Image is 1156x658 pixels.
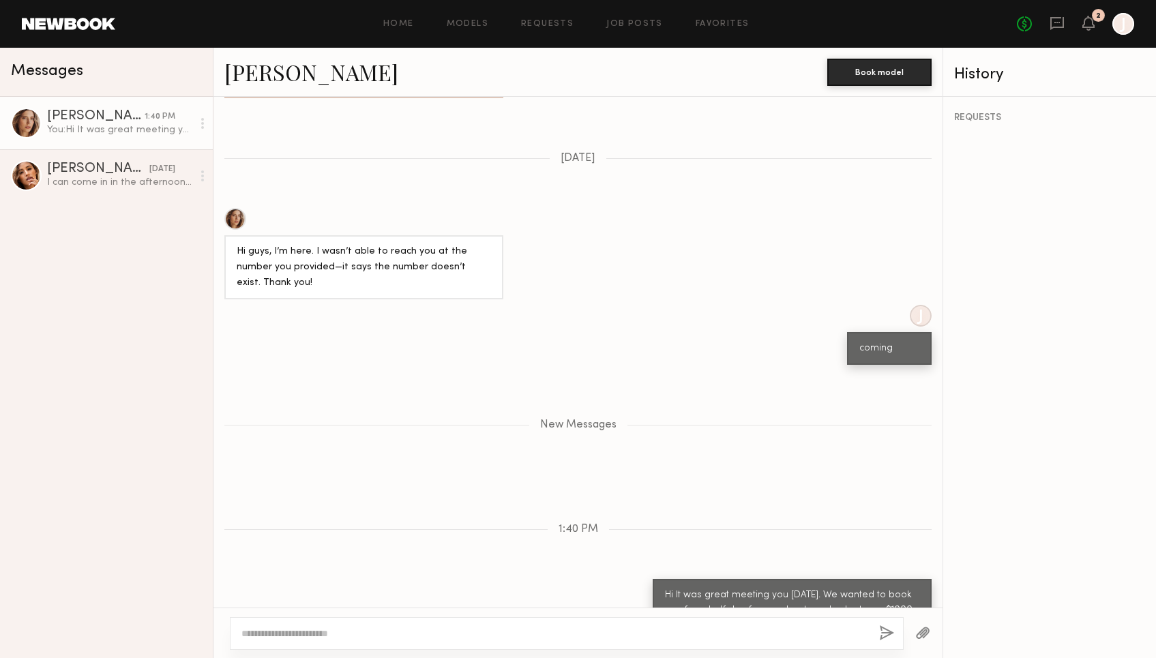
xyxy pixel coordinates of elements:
[145,110,175,123] div: 1:40 PM
[1096,12,1101,20] div: 2
[696,20,750,29] a: Favorites
[827,59,932,86] button: Book model
[224,57,398,87] a: [PERSON_NAME]
[559,524,598,535] span: 1:40 PM
[47,162,149,176] div: [PERSON_NAME]
[383,20,414,29] a: Home
[447,20,488,29] a: Models
[606,20,663,29] a: Job Posts
[954,113,1145,123] div: REQUESTS
[11,63,83,79] span: Messages
[859,341,919,357] div: coming
[149,163,175,176] div: [DATE]
[47,123,192,136] div: You: Hi It was great meeting you [DATE]. We wanted to book you for a half day for our shoot, our ...
[237,244,491,291] div: Hi guys, I’m here. I wasn’t able to reach you at the number you provided—it says the number doesn...
[1112,13,1134,35] a: J
[665,588,919,650] div: Hi It was great meeting you [DATE]. We wanted to book you for a half day for our shoot, our budge...
[561,153,595,164] span: [DATE]
[47,176,192,189] div: I can come in in the afternoon? I believe I’m on set till 2
[954,67,1145,83] div: History
[827,65,932,77] a: Book model
[47,110,145,123] div: [PERSON_NAME]
[521,20,574,29] a: Requests
[540,419,617,431] span: New Messages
